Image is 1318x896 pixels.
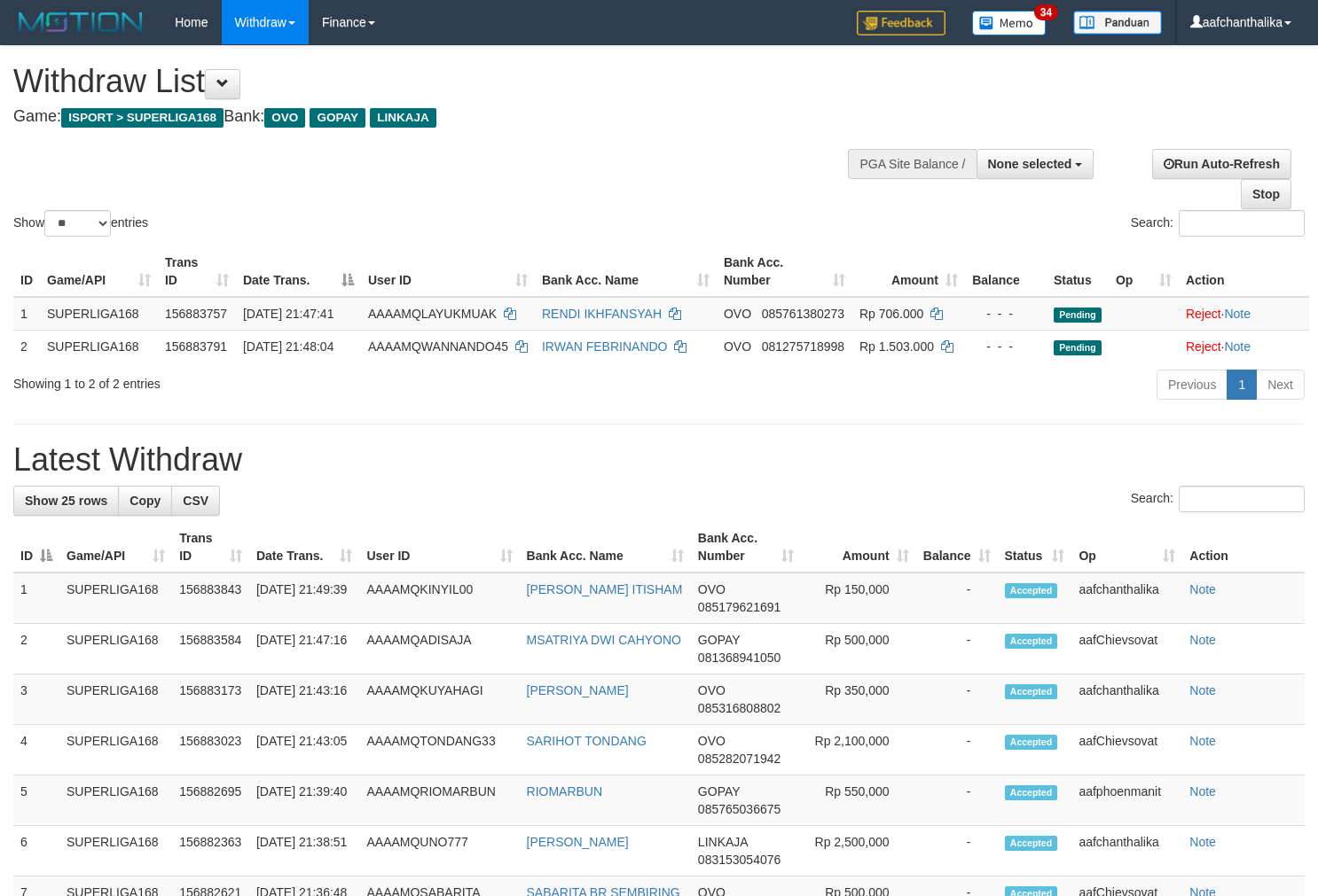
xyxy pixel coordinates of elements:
[171,486,220,516] a: CSV
[44,210,111,237] select: Showentries
[249,775,360,826] td: [DATE] 21:39:40
[527,784,603,799] a: RIOMARBUN
[698,835,748,849] span: LINKAJA
[359,624,519,674] td: AAAAMQADISAJA
[691,522,801,573] th: Bank Acc. Number: activate to sort column ascending
[236,246,361,297] th: Date Trans.: activate to sort column descending
[13,826,59,877] td: 6
[359,725,519,775] td: AAAAMQTONDANG33
[972,338,1039,355] div: - - -
[249,522,360,573] th: Date Trans.: activate to sort column ascending
[13,330,40,362] td: 2
[13,297,40,331] td: 1
[249,674,360,725] td: [DATE] 21:43:16
[172,725,249,775] td: 156883023
[1157,370,1228,400] a: Previous
[916,573,998,624] td: -
[361,246,535,297] th: User ID: activate to sort column ascending
[359,775,519,826] td: AAAAMQRIOMARBUN
[61,108,224,128] span: ISPORT > SUPERLIGA168
[1179,330,1309,362] td: ·
[40,246,158,297] th: Game/API: activate to sort column ascending
[527,734,647,748] a: SARIHOT TONDANG
[916,826,998,877] td: -
[118,486,172,516] a: Copy
[520,522,691,573] th: Bank Acc. Name: activate to sort column ascending
[916,725,998,775] td: -
[1005,583,1058,598] span: Accepted
[40,330,158,362] td: SUPERLIGA168
[1109,246,1179,297] th: Op: activate to sort column ascending
[310,108,365,128] span: GOPAY
[916,775,998,826] td: -
[801,573,916,624] td: Rp 150,000
[1224,339,1251,354] a: Note
[13,210,148,237] label: Show entries
[698,651,781,665] span: Copy 081368941050 to clipboard
[762,307,844,321] span: Copy 085761380273 to clipboard
[972,305,1039,323] div: - - -
[172,826,249,877] td: 156882363
[698,802,781,816] span: Copy 085765036675 to clipboard
[1186,307,1221,321] a: Reject
[264,108,305,128] span: OVO
[527,633,682,647] a: MSATRIYA DWI CAHYONO
[801,522,916,573] th: Amount: activate to sort column ascending
[1047,246,1109,297] th: Status
[172,624,249,674] td: 156883584
[13,624,59,674] td: 2
[1241,179,1291,209] a: Stop
[359,826,519,877] td: AAAAMQUNO777
[183,494,208,508] span: CSV
[801,674,916,725] td: Rp 350,000
[1179,210,1305,237] input: Search:
[13,486,119,516] a: Show 25 rows
[801,624,916,674] td: Rp 500,000
[698,683,726,697] span: OVO
[359,573,519,624] td: AAAAMQKINYIL00
[243,307,333,321] span: [DATE] 21:47:41
[977,149,1094,179] button: None selected
[542,339,668,354] a: IRWAN FEBRINANDO
[916,624,998,674] td: -
[1005,836,1058,851] span: Accepted
[13,674,59,725] td: 3
[988,157,1072,171] span: None selected
[13,368,536,393] div: Showing 1 to 2 of 2 entries
[368,307,497,321] span: AAAAMQLAYUKMUAK
[1034,4,1058,20] span: 34
[172,573,249,624] td: 156883843
[1005,785,1058,800] span: Accepted
[1152,149,1291,179] a: Run Auto-Refresh
[1179,246,1309,297] th: Action
[1071,775,1182,826] td: aafphoenmanit
[165,307,227,321] span: 156883757
[542,307,662,321] a: RENDI IKHFANSYAH
[13,9,148,35] img: MOTION_logo.png
[243,339,333,354] span: [DATE] 21:48:04
[1071,573,1182,624] td: aafchanthalika
[59,573,172,624] td: SUPERLIGA168
[40,297,158,331] td: SUPERLIGA168
[13,442,1305,478] h1: Latest Withdraw
[165,339,227,354] span: 156883791
[249,826,360,877] td: [DATE] 21:38:51
[916,674,998,725] td: -
[801,725,916,775] td: Rp 2,100,000
[801,826,916,877] td: Rp 2,500,000
[1189,734,1216,748] a: Note
[25,494,107,508] span: Show 25 rows
[13,108,861,126] h4: Game: Bank:
[724,339,751,354] span: OVO
[698,853,781,867] span: Copy 083153054076 to clipboard
[13,522,59,573] th: ID: activate to sort column descending
[59,725,172,775] td: SUPERLIGA168
[370,108,436,128] span: LINKAJA
[158,246,236,297] th: Trans ID: activate to sort column ascending
[1182,522,1305,573] th: Action
[13,573,59,624] td: 1
[1131,210,1305,237] label: Search:
[59,775,172,826] td: SUPERLIGA168
[527,683,629,697] a: [PERSON_NAME]
[698,734,726,748] span: OVO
